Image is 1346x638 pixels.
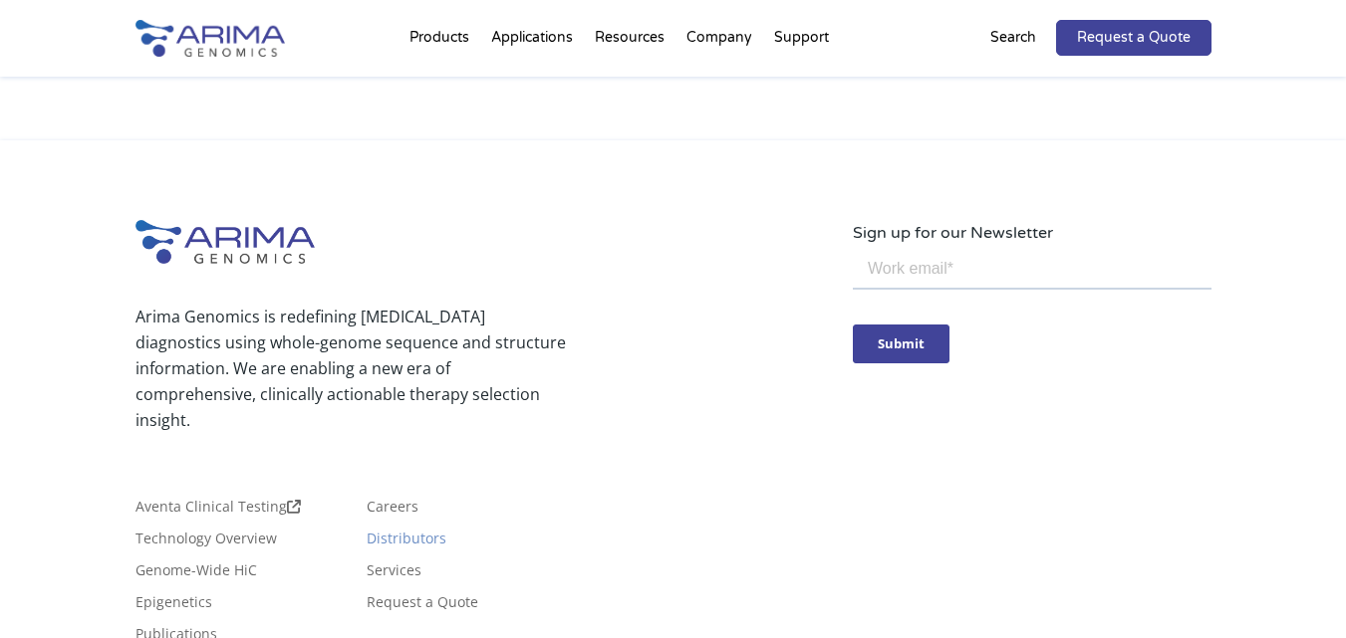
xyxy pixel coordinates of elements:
[367,500,418,522] a: Careers
[135,532,277,553] a: Technology Overview
[5,355,18,368] input: Other
[367,595,478,617] a: Request a Quote
[135,20,285,57] img: Arima-Genomics-logo
[311,1,373,19] span: Last name
[990,25,1036,51] p: Search
[1056,20,1211,56] a: Request a Quote
[23,354,58,372] span: Other
[135,563,257,585] a: Genome-Wide HiC
[23,303,177,320] span: Product or Service Inquiry
[367,563,421,585] a: Services
[853,246,1211,376] iframe: Form 0
[853,220,1211,246] p: Sign up for our Newsletter
[23,328,115,346] span: General Inquiry
[367,532,446,553] a: Distributors
[135,595,212,617] a: Epigenetics
[135,220,315,264] img: Arima-Genomics-logo
[135,304,566,433] p: Arima Genomics is redefining [MEDICAL_DATA] diagnostics using whole-genome sequence and structure...
[5,304,18,317] input: Product or Service Inquiry
[311,164,342,182] span: State
[23,277,199,295] span: Troubleshooting and Support
[5,278,18,291] input: Troubleshooting and Support
[5,329,18,342] input: General Inquiry
[135,500,301,522] a: Aventa Clinical Testing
